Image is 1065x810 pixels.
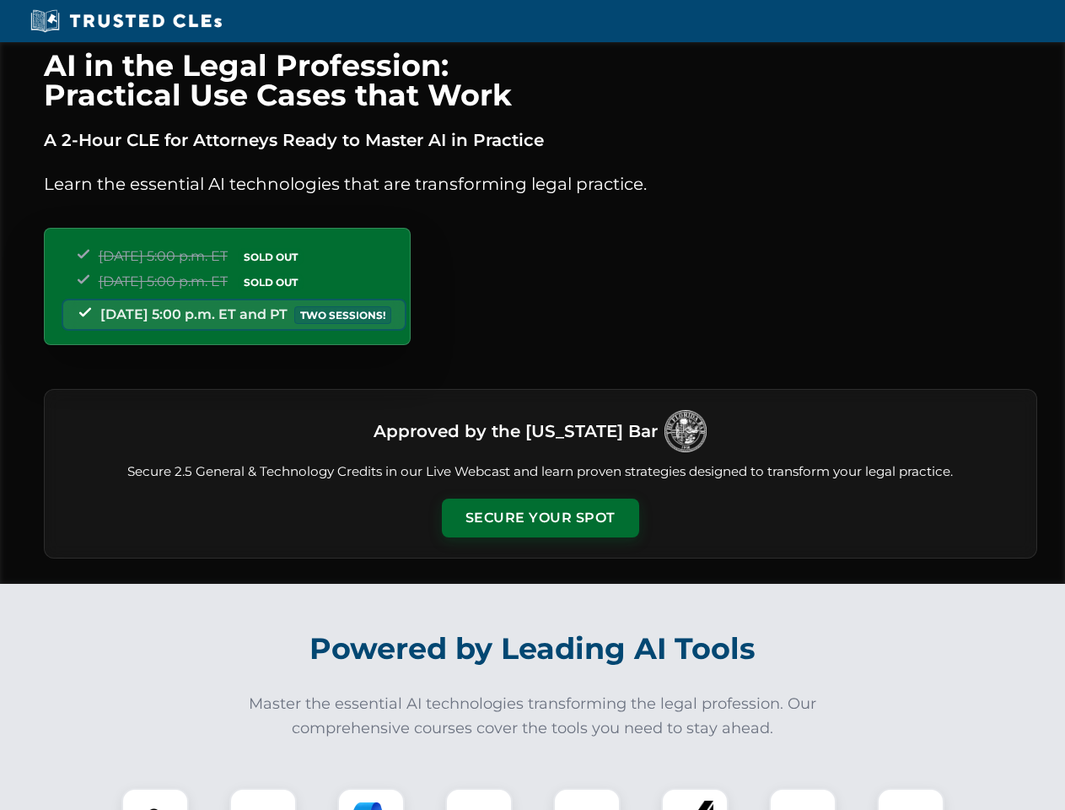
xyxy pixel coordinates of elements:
p: Learn the essential AI technologies that are transforming legal practice. [44,170,1037,197]
h1: AI in the Legal Profession: Practical Use Cases that Work [44,51,1037,110]
h3: Approved by the [US_STATE] Bar [374,416,658,446]
p: A 2-Hour CLE for Attorneys Ready to Master AI in Practice [44,127,1037,154]
img: Trusted CLEs [25,8,227,34]
button: Secure Your Spot [442,499,639,537]
p: Master the essential AI technologies transforming the legal profession. Our comprehensive courses... [238,692,828,741]
p: Secure 2.5 General & Technology Credits in our Live Webcast and learn proven strategies designed ... [65,462,1016,482]
h2: Powered by Leading AI Tools [66,619,1000,678]
span: [DATE] 5:00 p.m. ET [99,273,228,289]
span: SOLD OUT [238,248,304,266]
span: SOLD OUT [238,273,304,291]
span: [DATE] 5:00 p.m. ET [99,248,228,264]
img: Logo [664,410,707,452]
